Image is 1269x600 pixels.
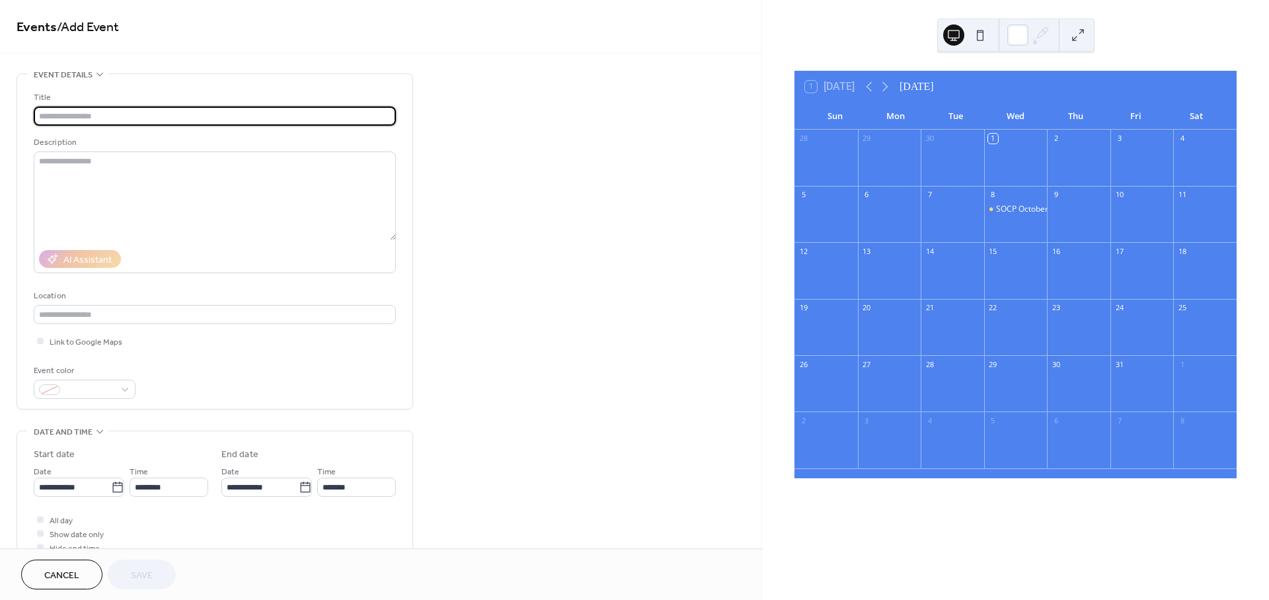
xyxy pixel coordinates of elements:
div: 25 [1177,303,1187,313]
div: SOCP October GAM [984,204,1048,215]
button: Cancel [21,560,102,589]
div: 12 [798,246,808,256]
span: Event details [34,68,93,82]
div: 5 [798,190,808,200]
span: Date [221,465,239,479]
div: 29 [988,359,998,369]
span: Time [130,465,148,479]
div: 28 [798,134,808,144]
div: 7 [1114,415,1124,425]
span: Show date only [50,528,104,542]
span: Link to Google Maps [50,335,122,349]
div: 8 [1177,415,1187,425]
div: 28 [925,359,935,369]
div: 27 [862,359,872,369]
div: [DATE] [900,79,934,95]
div: Event color [34,364,133,378]
span: Cancel [44,569,79,583]
div: Tue [925,103,985,130]
div: 3 [862,415,872,425]
div: 30 [1051,359,1061,369]
div: 2 [798,415,808,425]
div: 4 [925,415,935,425]
div: 4 [1177,134,1187,144]
div: 14 [925,246,935,256]
div: SOCP October GAM [996,204,1069,215]
div: 16 [1051,246,1061,256]
div: Description [34,136,393,150]
div: Sat [1166,103,1226,130]
div: 2 [1051,134,1061,144]
div: 22 [988,303,998,313]
span: / Add Event [57,15,119,40]
div: End date [221,448,258,462]
div: Thu [1046,103,1106,130]
div: Mon [865,103,925,130]
div: 23 [1051,303,1061,313]
div: 19 [798,303,808,313]
span: Date and time [34,425,93,439]
div: 29 [862,134,872,144]
div: 20 [862,303,872,313]
div: 21 [925,303,935,313]
a: Events [17,15,57,40]
div: 10 [1114,190,1124,200]
div: Fri [1106,103,1166,130]
div: 30 [925,134,935,144]
span: Date [34,465,52,479]
div: Wed [985,103,1046,130]
span: All day [50,514,73,528]
span: Time [317,465,336,479]
div: Sun [805,103,865,130]
div: 17 [1114,246,1124,256]
div: 15 [988,246,998,256]
div: 9 [1051,190,1061,200]
div: Title [34,91,393,105]
div: Start date [34,448,75,462]
div: 13 [862,246,872,256]
div: Location [34,289,393,303]
div: 3 [1114,134,1124,144]
div: 31 [1114,359,1124,369]
div: 6 [862,190,872,200]
div: 1 [988,134,998,144]
div: 1 [1177,359,1187,369]
div: 24 [1114,303,1124,313]
div: 5 [988,415,998,425]
div: 26 [798,359,808,369]
div: 11 [1177,190,1187,200]
div: 8 [988,190,998,200]
div: 6 [1051,415,1061,425]
div: 7 [925,190,935,200]
span: Hide end time [50,542,100,556]
div: 18 [1177,246,1187,256]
